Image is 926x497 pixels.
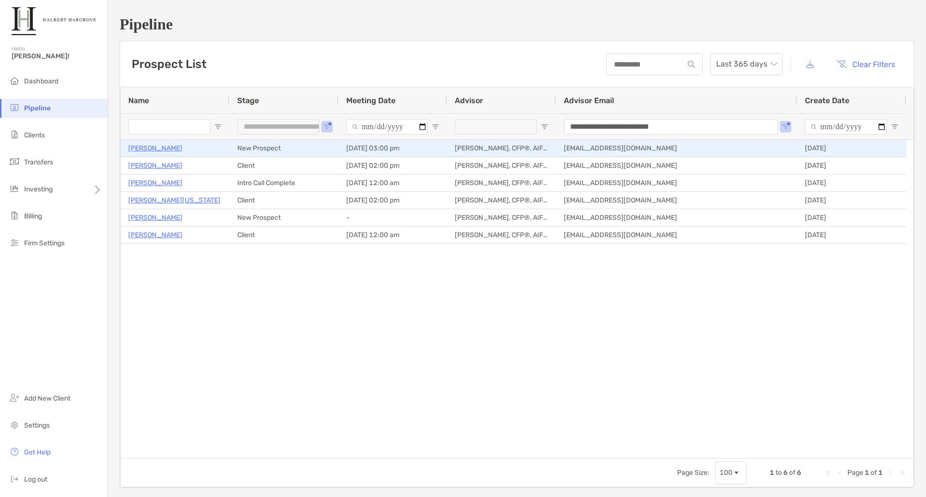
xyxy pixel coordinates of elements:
[230,192,339,209] div: Client
[128,194,220,206] a: [PERSON_NAME][US_STATE]
[797,175,906,191] div: [DATE]
[878,469,883,477] span: 1
[789,469,795,477] span: of
[805,96,849,105] span: Create Date
[716,54,777,75] span: Last 365 days
[323,123,331,131] button: Open Filter Menu
[9,129,20,140] img: clients icon
[24,239,65,247] span: Firm Settings
[237,96,259,105] span: Stage
[24,104,51,112] span: Pipeline
[447,209,556,226] div: [PERSON_NAME], CFP®, AIF®
[9,237,20,248] img: firm-settings icon
[9,210,20,221] img: billing icon
[128,119,210,134] input: Name Filter Input
[564,96,614,105] span: Advisor Email
[24,212,42,220] span: Billing
[346,96,395,105] span: Meeting Date
[824,469,832,477] div: First Page
[339,192,447,209] div: [DATE] 02:00 pm
[556,192,797,209] div: [EMAIL_ADDRESS][DOMAIN_NAME]
[9,419,20,430] img: settings icon
[24,448,51,457] span: Get Help
[715,461,747,484] div: Page Size
[447,227,556,243] div: [PERSON_NAME], CFP®, AIF®
[230,175,339,191] div: Intro Call Complete
[556,175,797,191] div: [EMAIL_ADDRESS][DOMAIN_NAME]
[797,209,906,226] div: [DATE]
[12,52,102,60] span: [PERSON_NAME]!
[230,227,339,243] div: Client
[9,392,20,403] img: add_new_client icon
[24,77,58,85] span: Dashboard
[128,177,182,189] p: [PERSON_NAME]
[128,160,182,172] a: [PERSON_NAME]
[9,75,20,86] img: dashboard icon
[24,158,53,166] span: Transfers
[720,469,733,477] div: 100
[9,156,20,167] img: transfers icon
[339,209,447,226] div: -
[447,140,556,157] div: [PERSON_NAME], CFP®, AIF®
[339,175,447,191] div: [DATE] 12:00 am
[797,157,906,174] div: [DATE]
[120,15,914,33] h1: Pipeline
[339,157,447,174] div: [DATE] 02:00 pm
[9,102,20,113] img: pipeline icon
[865,469,869,477] span: 1
[24,131,45,139] span: Clients
[24,394,70,403] span: Add New Client
[556,140,797,157] div: [EMAIL_ADDRESS][DOMAIN_NAME]
[541,123,548,131] button: Open Filter Menu
[886,469,894,477] div: Next Page
[556,227,797,243] div: [EMAIL_ADDRESS][DOMAIN_NAME]
[230,157,339,174] div: Client
[230,140,339,157] div: New Prospect
[797,192,906,209] div: [DATE]
[898,469,906,477] div: Last Page
[339,140,447,157] div: [DATE] 03:00 pm
[776,469,782,477] span: to
[346,119,428,134] input: Meeting Date Filter Input
[447,175,556,191] div: [PERSON_NAME], CFP®, AIF®
[797,227,906,243] div: [DATE]
[564,119,778,134] input: Advisor Email Filter Input
[556,209,797,226] div: [EMAIL_ADDRESS][DOMAIN_NAME]
[797,140,906,157] div: [DATE]
[847,469,863,477] span: Page
[9,183,20,194] img: investing icon
[24,185,53,193] span: Investing
[12,4,96,39] img: Zoe Logo
[556,157,797,174] div: [EMAIL_ADDRESS][DOMAIN_NAME]
[339,227,447,243] div: [DATE] 12:00 am
[128,96,149,105] span: Name
[836,469,844,477] div: Previous Page
[891,123,899,131] button: Open Filter Menu
[24,475,47,484] span: Log out
[128,229,182,241] a: [PERSON_NAME]
[132,57,206,71] h3: Prospect List
[230,209,339,226] div: New Prospect
[782,123,790,131] button: Open Filter Menu
[783,469,788,477] span: 6
[447,192,556,209] div: [PERSON_NAME], CFP®, AIF®
[128,212,182,224] a: [PERSON_NAME]
[677,469,709,477] div: Page Size:
[214,123,222,131] button: Open Filter Menu
[797,469,801,477] span: 6
[455,96,483,105] span: Advisor
[770,469,774,477] span: 1
[688,61,695,68] img: input icon
[9,473,20,484] img: logout icon
[447,157,556,174] div: [PERSON_NAME], CFP®, AIF®
[9,446,20,457] img: get-help icon
[128,142,182,154] a: [PERSON_NAME]
[871,469,877,477] span: of
[829,54,902,75] button: Clear Filters
[24,421,50,430] span: Settings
